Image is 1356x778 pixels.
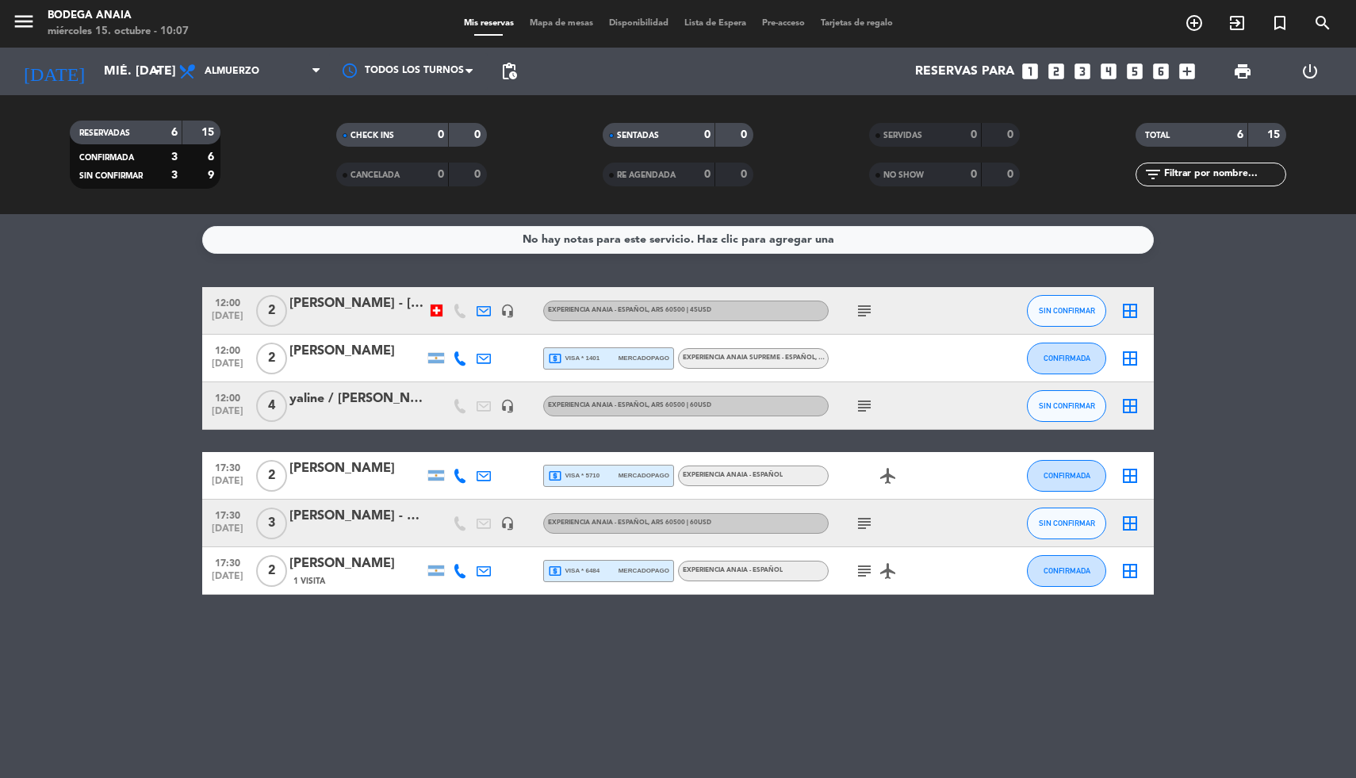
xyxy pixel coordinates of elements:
[1039,306,1095,315] span: SIN CONFIRMAR
[648,307,711,313] span: , ARS 60500 | 45USD
[815,355,879,361] span: , ARS 88000 | 70USD
[683,567,783,573] span: EXPERIENCIA ANAIA - ESPAÑOL
[683,472,783,478] span: EXPERIENCIA ANAIA - ESPAÑOL
[289,458,424,479] div: [PERSON_NAME]
[1124,61,1145,82] i: looks_5
[548,402,711,408] span: EXPERIENCIA ANAIA - ESPAÑOL
[1044,471,1090,480] span: CONFIRMADA
[208,505,247,523] span: 17:30
[289,341,424,362] div: [PERSON_NAME]
[1277,48,1345,95] div: LOG OUT
[1120,349,1140,368] i: border_all
[1039,401,1095,410] span: SIN CONFIRMAR
[208,358,247,377] span: [DATE]
[1027,460,1106,492] button: CONFIRMADA
[208,170,217,181] strong: 9
[1027,508,1106,539] button: SIN CONFIRMAR
[1233,62,1252,81] span: print
[1143,165,1163,184] i: filter_list
[79,129,130,137] span: RESERVADAS
[1300,62,1320,81] i: power_settings_new
[350,132,394,140] span: CHECK INS
[201,127,217,138] strong: 15
[1007,129,1017,140] strong: 0
[648,519,711,526] span: , ARS 60500 | 60USD
[350,171,400,179] span: CANCELADA
[1072,61,1093,82] i: looks_3
[1120,301,1140,320] i: border_all
[1120,561,1140,581] i: border_all
[601,19,676,28] span: Disponibilidad
[548,351,599,366] span: visa * 1401
[208,311,247,329] span: [DATE]
[12,10,36,39] button: menu
[676,19,754,28] span: Lista de Espera
[293,575,325,588] span: 1 Visita
[208,571,247,589] span: [DATE]
[855,561,874,581] i: subject
[256,295,287,327] span: 2
[1313,13,1332,33] i: search
[619,470,669,481] span: mercadopago
[1163,166,1285,183] input: Filtrar por nombre...
[208,340,247,358] span: 12:00
[548,564,562,578] i: local_atm
[548,469,599,483] span: visa * 5710
[208,293,247,311] span: 12:00
[855,397,874,416] i: subject
[474,129,484,140] strong: 0
[1237,129,1243,140] strong: 6
[1027,555,1106,587] button: CONFIRMADA
[147,62,167,81] i: arrow_drop_down
[1120,514,1140,533] i: border_all
[741,169,750,180] strong: 0
[205,66,259,77] span: Almuerzo
[704,169,711,180] strong: 0
[754,19,813,28] span: Pre-acceso
[208,553,247,571] span: 17:30
[855,301,874,320] i: subject
[548,564,599,578] span: visa * 6484
[1027,295,1106,327] button: SIN CONFIRMAR
[1027,390,1106,422] button: SIN CONFIRMAR
[1120,466,1140,485] i: border_all
[1044,354,1090,362] span: CONFIRMADA
[208,406,247,424] span: [DATE]
[289,293,424,314] div: [PERSON_NAME] - [PERSON_NAME]
[500,62,519,81] span: pending_actions
[523,231,834,249] div: No hay notas para este servicio. Haz clic para agregar una
[79,172,143,180] span: SIN CONFIRMAR
[500,304,515,318] i: headset_mic
[171,170,178,181] strong: 3
[1120,397,1140,416] i: border_all
[883,171,924,179] span: NO SHOW
[79,154,134,162] span: CONFIRMADA
[617,171,676,179] span: RE AGENDADA
[208,476,247,494] span: [DATE]
[289,389,424,409] div: yaline / [PERSON_NAME]
[256,343,287,374] span: 2
[1020,61,1040,82] i: looks_one
[208,388,247,406] span: 12:00
[12,54,96,89] i: [DATE]
[548,519,711,526] span: EXPERIENCIA ANAIA - ESPAÑOL
[208,151,217,163] strong: 6
[1270,13,1289,33] i: turned_in_not
[619,565,669,576] span: mercadopago
[171,151,178,163] strong: 3
[256,508,287,539] span: 3
[48,8,189,24] div: Bodega Anaia
[704,129,711,140] strong: 0
[971,169,977,180] strong: 0
[208,458,247,476] span: 17:30
[548,307,711,313] span: EXPERIENCIA ANAIA - ESPAÑOL
[500,399,515,413] i: headset_mic
[548,469,562,483] i: local_atm
[1046,61,1067,82] i: looks_two
[500,516,515,531] i: headset_mic
[1007,169,1017,180] strong: 0
[879,561,898,581] i: airplanemode_active
[289,554,424,574] div: [PERSON_NAME]
[741,129,750,140] strong: 0
[683,355,879,361] span: EXPERIENCIA ANAIA SUPREME - ESPAÑOL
